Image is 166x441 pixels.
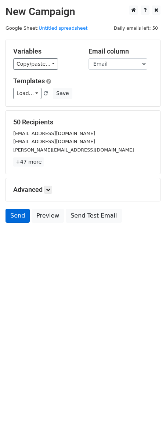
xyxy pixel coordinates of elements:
[13,186,153,194] h5: Advanced
[13,77,45,85] a: Templates
[129,406,166,441] iframe: Chat Widget
[13,139,95,144] small: [EMAIL_ADDRESS][DOMAIN_NAME]
[13,157,44,167] a: +47 more
[66,209,122,223] a: Send Test Email
[13,118,153,126] h5: 50 Recipients
[13,58,58,70] a: Copy/paste...
[6,6,160,18] h2: New Campaign
[39,25,87,31] a: Untitled spreadsheet
[111,25,160,31] a: Daily emails left: 50
[13,88,41,99] a: Load...
[111,24,160,32] span: Daily emails left: 50
[13,147,134,153] small: [PERSON_NAME][EMAIL_ADDRESS][DOMAIN_NAME]
[13,131,95,136] small: [EMAIL_ADDRESS][DOMAIN_NAME]
[6,25,88,31] small: Google Sheet:
[32,209,64,223] a: Preview
[53,88,72,99] button: Save
[13,47,77,55] h5: Variables
[89,47,153,55] h5: Email column
[6,209,30,223] a: Send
